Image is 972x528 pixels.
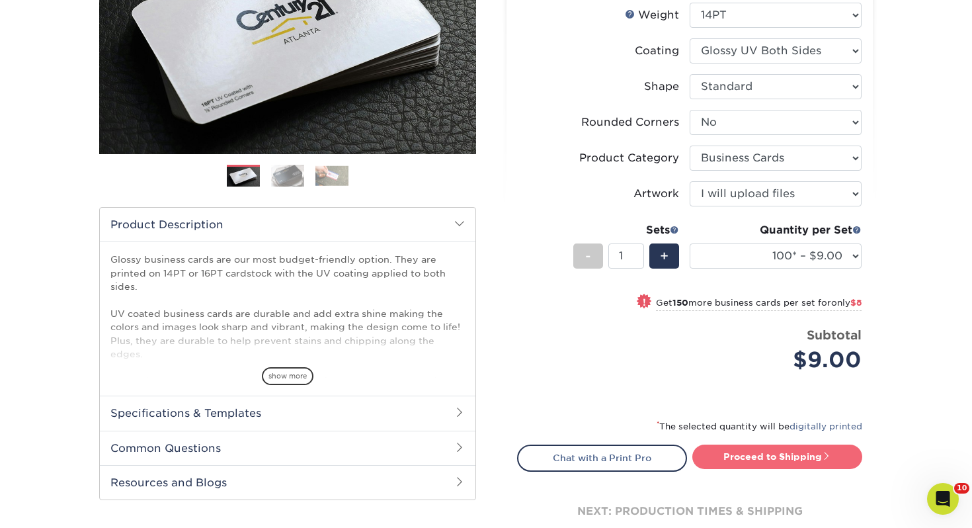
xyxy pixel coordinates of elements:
div: Product Category [579,150,679,166]
div: Quantity per Set [690,222,862,238]
h2: Product Description [100,208,475,242]
div: Weight [625,7,679,23]
span: + [660,246,668,266]
div: Rounded Corners [581,114,679,130]
strong: 150 [672,298,688,308]
span: $8 [850,298,862,308]
small: Get more business cards per set for [656,298,862,311]
strong: Subtotal [807,328,862,342]
img: Business Cards 03 [315,165,348,186]
div: Artwork [633,186,679,202]
span: only [831,298,862,308]
a: digitally printed [790,421,862,431]
h2: Common Questions [100,431,475,465]
small: The selected quantity will be [657,421,862,431]
a: Proceed to Shipping [692,445,862,468]
img: Business Cards 02 [271,164,304,187]
img: Business Cards 01 [227,160,260,193]
div: Shape [644,79,679,95]
span: ! [643,295,646,309]
span: - [585,246,591,266]
div: Sets [573,222,679,238]
div: Coating [635,43,679,59]
h2: Specifications & Templates [100,396,475,430]
span: show more [262,367,313,385]
div: $9.00 [700,344,862,376]
p: Glossy business cards are our most budget-friendly option. They are printed on 14PT or 16PT cards... [110,253,465,428]
a: Chat with a Print Pro [517,445,687,471]
h2: Resources and Blogs [100,465,475,500]
span: 10 [954,483,969,494]
iframe: Intercom live chat [927,483,959,515]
